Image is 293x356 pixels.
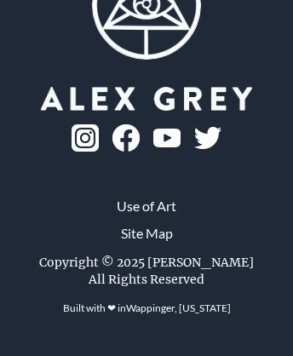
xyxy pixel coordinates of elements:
[72,124,99,152] img: ig-logo.png
[112,124,140,152] img: fb-logo.png
[126,301,231,314] a: Wappinger, [US_STATE]
[39,254,254,271] div: Copyright © 2025 [PERSON_NAME]
[117,196,176,216] a: Use of Art
[121,223,173,244] a: Site Map
[153,129,181,148] img: youtube-logo.png
[56,295,238,322] div: Built with ❤ in
[194,127,221,149] img: twitter-logo.png
[89,271,204,288] div: All Rights Reserved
